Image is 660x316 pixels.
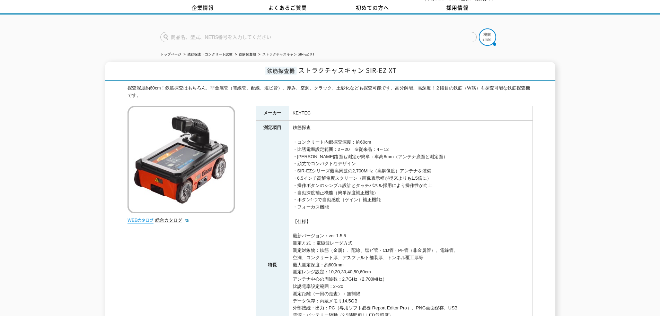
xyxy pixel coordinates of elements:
[160,52,181,56] a: トップページ
[245,3,330,13] a: よくあるご質問
[256,121,289,135] th: 測定項目
[160,32,477,42] input: 商品名、型式、NETIS番号を入力してください
[257,51,315,58] li: ストラクチャスキャン SIR-EZ XT
[265,67,297,75] span: 鉄筋探査機
[127,217,153,224] img: webカタログ
[127,106,235,213] img: ストラクチャスキャン SIR-EZ XT
[479,28,496,46] img: btn_search.png
[415,3,500,13] a: 採用情報
[160,3,245,13] a: 企業情報
[256,106,289,121] th: メーカー
[289,106,533,121] td: KEYTEC
[187,52,232,56] a: 鉄筋探査・コンクリート試験
[356,4,389,11] span: 初めての方へ
[289,121,533,135] td: 鉄筋探査
[298,66,397,75] span: ストラクチャスキャン SIR-EZ XT
[330,3,415,13] a: 初めての方へ
[239,52,256,56] a: 鉄筋探査機
[127,85,533,99] div: 探査深度約60cm！鉄筋探査はもちろん、非金属管（電線管、配線、塩ビ管）、厚み、空洞、クラック、土砂化なども探査可能です。高分解能、高深度！２段目の鉄筋（W筋）も探査可能な鉄筋探査機です。
[155,217,189,223] a: 総合カタログ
